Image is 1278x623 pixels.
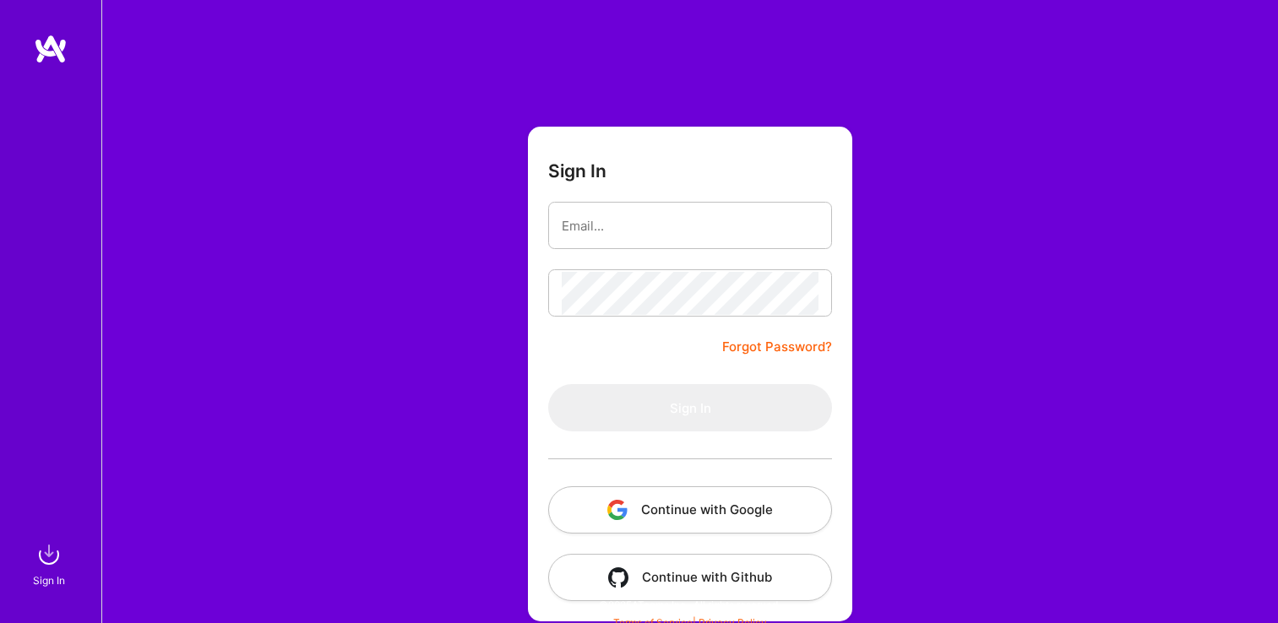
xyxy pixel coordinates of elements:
h3: Sign In [548,160,606,181]
img: icon [607,500,628,520]
input: Email... [562,204,818,247]
button: Continue with Google [548,486,832,534]
a: sign inSign In [35,538,66,589]
img: logo [34,34,68,64]
a: Forgot Password? [722,337,832,357]
button: Sign In [548,384,832,431]
button: Continue with Github [548,554,832,601]
img: sign in [32,538,66,572]
img: icon [608,567,628,588]
div: Sign In [33,572,65,589]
